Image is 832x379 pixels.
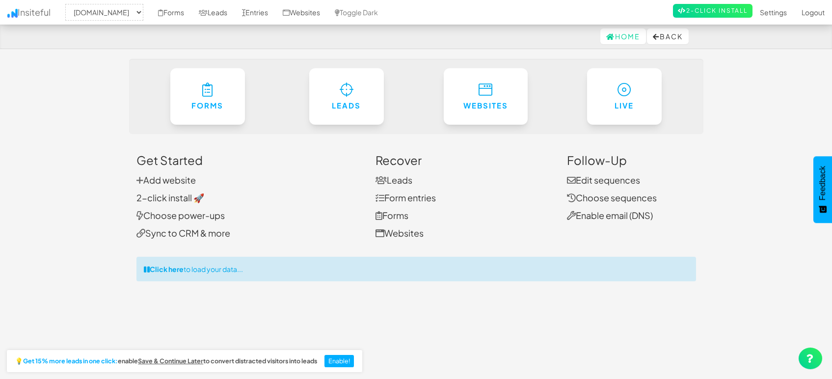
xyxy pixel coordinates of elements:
a: Websites [444,68,528,125]
button: Enable! [324,355,354,368]
a: 2-Click Install [673,4,752,18]
h6: Leads [329,102,364,110]
h6: Live [607,102,642,110]
img: icon.png [7,9,18,18]
a: Enable email (DNS) [567,210,653,221]
a: Forms [376,210,408,221]
a: Edit sequences [567,174,640,186]
u: Save & Continue Later [138,357,203,365]
a: Choose sequences [567,192,657,203]
a: Save & Continue Later [138,358,203,365]
a: Live [587,68,662,125]
a: Choose power-ups [136,210,225,221]
a: 2-click install 🚀 [136,192,204,203]
a: Leads [376,174,412,186]
a: Websites [376,227,424,239]
button: Back [647,28,689,44]
strong: Click here [150,265,184,273]
h6: Websites [463,102,508,110]
strong: Get 15% more leads in one click: [23,358,118,365]
a: Leads [309,68,384,125]
h6: Forms [190,102,225,110]
a: Home [600,28,646,44]
a: Forms [170,68,245,125]
h3: Get Started [136,154,361,166]
a: Sync to CRM & more [136,227,230,239]
a: Add website [136,174,196,186]
h2: 💡 enable to convert distracted visitors into leads [15,358,317,365]
a: Form entries [376,192,436,203]
h3: Recover [376,154,552,166]
button: Feedback - Show survey [813,156,832,223]
h3: Follow-Up [567,154,696,166]
div: to load your data... [136,257,696,281]
span: Feedback [818,166,827,200]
